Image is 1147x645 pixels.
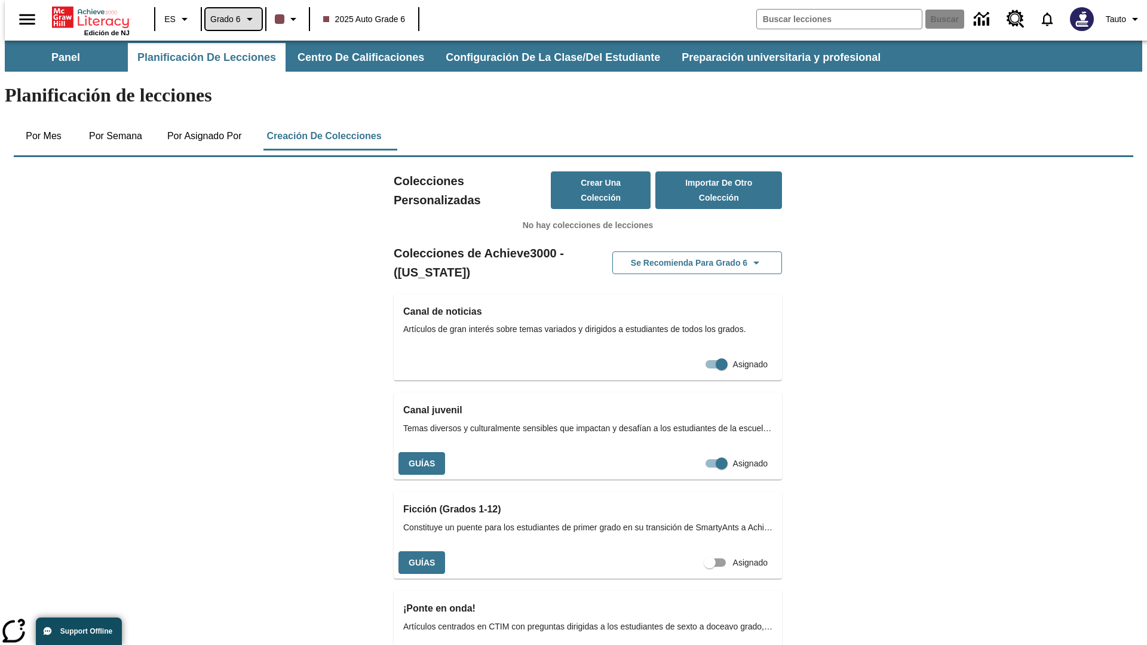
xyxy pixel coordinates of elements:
[403,501,772,518] h3: Ficción (Grados 1-12)
[394,244,588,282] h2: Colecciones de Achieve3000 - ([US_STATE])
[159,8,197,30] button: Lenguaje: ES, Selecciona un idioma
[757,10,922,29] input: Buscar campo
[288,43,434,72] button: Centro de calificaciones
[1101,8,1147,30] button: Perfil/Configuración
[394,171,551,210] h2: Colecciones Personalizadas
[323,13,406,26] span: 2025 Auto Grade 6
[733,457,768,470] span: Asignado
[1032,4,1063,35] a: Notificaciones
[403,521,772,534] span: Constituye un puente para los estudiantes de primer grado en su transición de SmartyAnts a Achiev...
[210,13,241,26] span: Grado 6
[398,551,445,575] button: Guías
[398,452,445,475] button: Guías
[999,3,1032,35] a: Centro de recursos, Se abrirá en una pestaña nueva.
[436,43,670,72] button: Configuración de la clase/del estudiante
[612,251,782,275] button: Se recomienda para Grado 6
[403,402,772,419] h3: Canal juvenil
[14,122,73,150] button: Por mes
[79,122,152,150] button: Por semana
[394,219,782,232] p: No hay colecciones de lecciones
[733,557,768,569] span: Asignado
[403,600,772,617] h3: ¡Ponte en onda!
[270,8,305,30] button: El color de la clase es café oscuro. Cambiar el color de la clase.
[733,358,768,371] span: Asignado
[672,43,890,72] button: Preparación universitaria y profesional
[158,122,252,150] button: Por asignado por
[655,171,782,209] button: Importar de otro Colección
[403,621,772,633] span: Artículos centrados en CTIM con preguntas dirigidas a los estudiantes de sexto a doceavo grado, q...
[1063,4,1101,35] button: Escoja un nuevo avatar
[52,5,130,29] a: Portada
[1070,7,1094,31] img: Avatar
[60,627,112,635] span: Support Offline
[6,43,125,72] button: Panel
[84,29,130,36] span: Edición de NJ
[206,8,262,30] button: Grado: Grado 6, Elige un grado
[10,2,45,37] button: Abrir el menú lateral
[128,43,286,72] button: Planificación de lecciones
[551,171,651,209] button: Crear una colección
[403,303,772,320] h3: Canal de noticias
[5,43,891,72] div: Subbarra de navegación
[967,3,999,36] a: Centro de información
[5,41,1142,72] div: Subbarra de navegación
[164,13,176,26] span: ES
[403,422,772,435] span: Temas diversos y culturalmente sensibles que impactan y desafían a los estudiantes de la escuela ...
[36,618,122,645] button: Support Offline
[257,122,391,150] button: Creación de colecciones
[52,4,130,36] div: Portada
[403,323,772,336] span: Artículos de gran interés sobre temas variados y dirigidos a estudiantes de todos los grados.
[5,84,1142,106] h1: Planificación de lecciones
[1106,13,1126,26] span: Tauto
